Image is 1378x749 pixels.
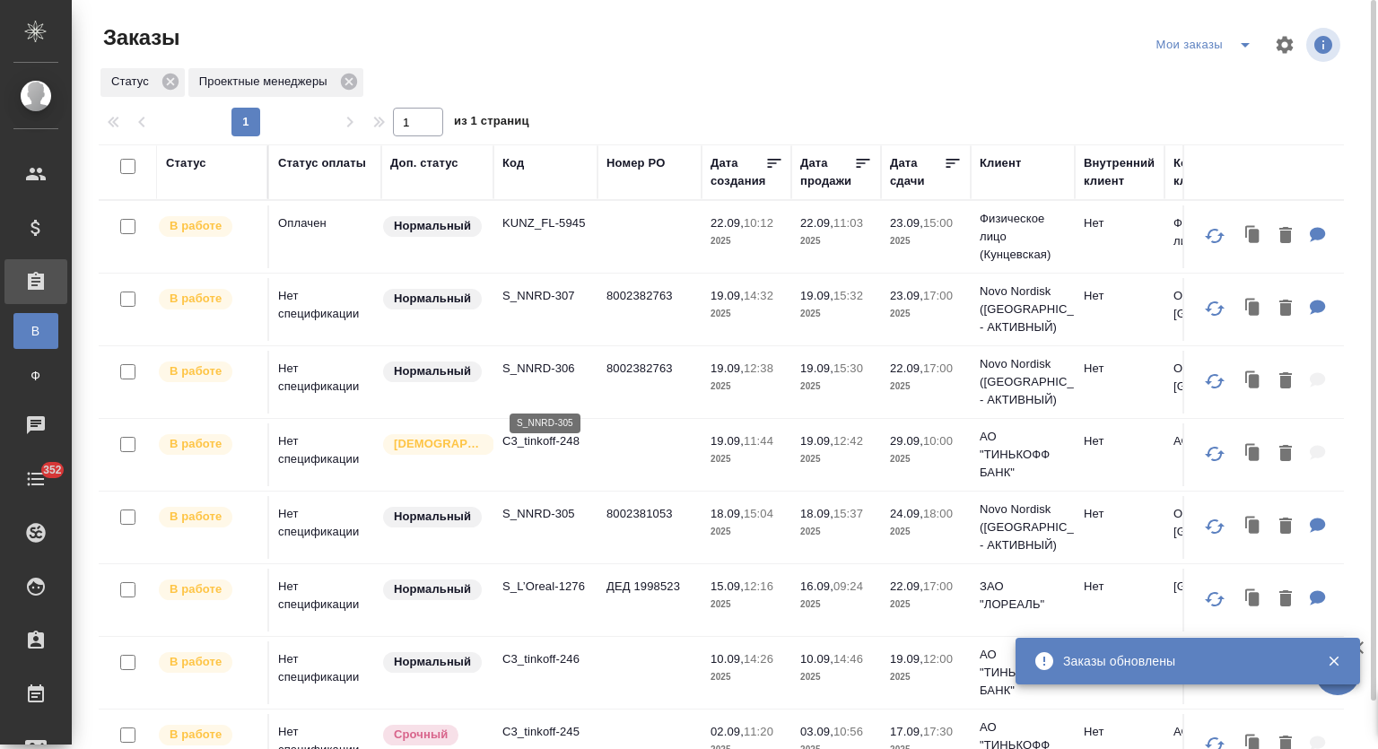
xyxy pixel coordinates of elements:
[890,154,944,190] div: Дата сдачи
[711,289,744,302] p: 19.09,
[833,652,863,666] p: 14:46
[833,289,863,302] p: 15:32
[1236,581,1270,618] button: Клонировать
[269,569,381,631] td: Нет спецификации
[1236,436,1270,473] button: Клонировать
[800,450,872,468] p: 2025
[833,725,863,738] p: 10:56
[800,232,872,250] p: 2025
[1084,432,1156,450] p: Нет
[890,216,923,230] p: 23.09,
[502,505,589,523] p: S_NNRD-305
[157,505,258,529] div: Выставляет ПМ после принятия заказа от КМа
[800,434,833,448] p: 19.09,
[800,668,872,686] p: 2025
[4,457,67,501] a: 352
[502,650,589,668] p: C3_tinkoff-246
[99,23,179,52] span: Заказы
[1193,505,1236,548] button: Обновить
[1270,509,1301,545] button: Удалить
[800,305,872,323] p: 2025
[1306,28,1344,62] span: Посмотреть информацию
[199,73,334,91] p: Проектные менеджеры
[800,579,833,593] p: 16.09,
[744,361,773,375] p: 12:38
[1315,653,1352,669] button: Закрыть
[923,361,953,375] p: 17:00
[157,360,258,384] div: Выставляет ПМ после принятия заказа от КМа
[394,508,471,526] p: Нормальный
[800,596,872,614] p: 2025
[1193,214,1236,257] button: Обновить
[22,322,49,340] span: В
[923,289,953,302] p: 17:00
[800,154,854,190] div: Дата продажи
[502,214,589,232] p: KUNZ_FL-5945
[1084,214,1156,232] p: Нет
[597,496,702,559] td: 8002381053
[1084,505,1156,523] p: Нет
[1270,291,1301,327] button: Удалить
[1236,291,1270,327] button: Клонировать
[13,313,58,349] a: В
[800,289,833,302] p: 19.09,
[394,362,471,380] p: Нормальный
[1269,201,1373,273] td: [PERSON_NAME] (от [PERSON_NAME])
[278,154,366,172] div: Статус оплаты
[502,432,589,450] p: C3_tinkoff-248
[597,569,702,631] td: ДЕД 1998523
[923,216,953,230] p: 15:00
[170,435,222,453] p: В работе
[711,523,782,541] p: 2025
[394,290,471,308] p: Нормальный
[381,723,484,747] div: Выставляется автоматически, если на указанный объем услуг необходимо больше времени в стандартном...
[381,287,484,311] div: Статус по умолчанию для стандартных заказов
[157,287,258,311] div: Выставляет ПМ после принятия заказа от КМа
[711,305,782,323] p: 2025
[890,725,923,738] p: 17.09,
[980,428,1066,482] p: АО "ТИНЬКОФФ БАНК"
[890,523,962,541] p: 2025
[890,434,923,448] p: 29.09,
[1173,578,1260,596] p: [GEOGRAPHIC_DATA]
[923,434,953,448] p: 10:00
[502,360,589,378] p: S_NNRD-306
[13,358,58,394] a: Ф
[394,580,471,598] p: Нормальный
[980,154,1021,172] div: Клиент
[170,362,222,380] p: В работе
[744,434,773,448] p: 11:44
[923,652,953,666] p: 12:00
[744,507,773,520] p: 15:04
[890,378,962,396] p: 2025
[1193,360,1236,403] button: Обновить
[1152,30,1263,59] div: split button
[166,154,206,172] div: Статус
[744,652,773,666] p: 14:26
[980,210,1066,264] p: Физическое лицо (Кунцевская)
[800,378,872,396] p: 2025
[890,450,962,468] p: 2025
[22,367,49,385] span: Ф
[32,461,73,479] span: 352
[502,154,524,172] div: Код
[381,505,484,529] div: Статус по умолчанию для стандартных заказов
[923,507,953,520] p: 18:00
[744,216,773,230] p: 10:12
[890,668,962,686] p: 2025
[1270,218,1301,255] button: Удалить
[1270,436,1301,473] button: Удалить
[269,423,381,486] td: Нет спецификации
[502,578,589,596] p: S_L’Oreal-1276
[744,289,773,302] p: 14:32
[170,580,222,598] p: В работе
[394,435,484,453] p: [DEMOGRAPHIC_DATA]
[394,726,448,744] p: Срочный
[1236,218,1270,255] button: Клонировать
[188,68,363,97] div: Проектные менеджеры
[1173,432,1260,450] p: АО "ТБАНК"
[800,361,833,375] p: 19.09,
[170,653,222,671] p: В работе
[381,578,484,602] div: Статус по умолчанию для стандартных заказов
[1193,578,1236,621] button: Обновить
